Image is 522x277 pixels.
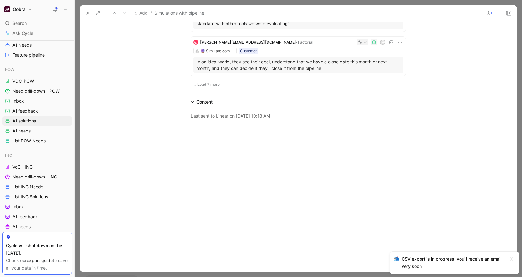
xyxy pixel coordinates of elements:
[2,40,72,50] a: All Needs
[2,106,72,116] a: All feedback
[12,118,36,124] span: All solutions
[12,98,24,104] span: Inbox
[196,58,400,72] p: In an ideal world, they see their deal, understand that we have a close date this month or next m...
[197,82,220,87] span: Load 7 more
[12,174,57,180] span: Need drill-down - INC
[2,29,72,38] a: Ask Cycle
[240,48,257,54] div: Customer
[5,152,12,158] span: INC
[402,255,505,270] div: CSV export is in progress, you'll receive an email very soon
[2,172,72,182] a: Need drill-down - INC
[12,214,38,220] span: All feedback
[193,40,198,45] img: logo
[2,136,72,145] a: List POW Needs
[2,162,72,172] a: VoC - INC
[2,96,72,106] a: Inbox
[394,255,399,263] div: 📬
[2,182,72,192] a: List INC Needs
[2,65,72,145] div: POWVOC-POWNeed drill-down - POWInboxAll feedbackAll solutionsAll needsList POW Needs
[2,150,72,231] div: INCVoC - INCNeed drill-down - INCList INC NeedsList INC SolutionsInboxAll feedbackAll needs
[2,150,72,160] div: INC
[2,192,72,201] a: List INC Solutions
[2,50,72,60] a: Feature pipeline
[196,98,213,106] div: Content
[27,258,53,263] a: export guide
[12,184,43,190] span: List INC Needs
[151,9,152,17] span: /
[2,222,72,231] a: All needs
[381,40,385,44] div: m
[2,126,72,136] a: All needs
[2,5,34,14] button: QobraQobra
[12,108,38,114] span: All feedback
[155,9,204,17] span: Simulations with pipeline
[296,40,313,44] span: · Factorial
[2,212,72,221] a: All feedback
[12,42,32,48] span: All Needs
[188,98,215,106] div: Content
[2,65,72,74] div: POW
[2,116,72,126] a: All solutions
[2,202,72,211] a: Inbox
[132,9,149,17] button: Add
[12,138,46,144] span: List POW Needs
[4,6,10,12] img: Qobra
[12,204,24,210] span: Inbox
[200,48,235,54] div: 🔮 Simulate commissions
[200,40,296,44] span: [PERSON_NAME][EMAIL_ADDRESS][DOMAIN_NAME]
[6,242,69,257] div: Cycle will shut down on the [DATE].
[12,30,33,37] span: Ask Cycle
[13,7,25,12] h1: Qobra
[2,86,72,96] a: Need drill-down - POW
[12,224,31,230] span: All needs
[2,76,72,86] a: VOC-POW
[12,20,27,27] span: Search
[2,19,72,28] div: Search
[12,78,34,84] span: VOC-POW
[191,81,222,88] button: Load 7 more
[12,164,33,170] span: VoC - INC
[6,257,69,272] div: Check our to save all your data in time.
[12,88,60,94] span: Need drill-down - POW
[12,52,45,58] span: Feature pipeline
[12,194,48,200] span: List INC Solutions
[191,113,270,118] mark: Last sent to Linear on [DATE] 10:18 AM
[5,66,15,72] span: POW
[12,128,31,134] span: All needs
